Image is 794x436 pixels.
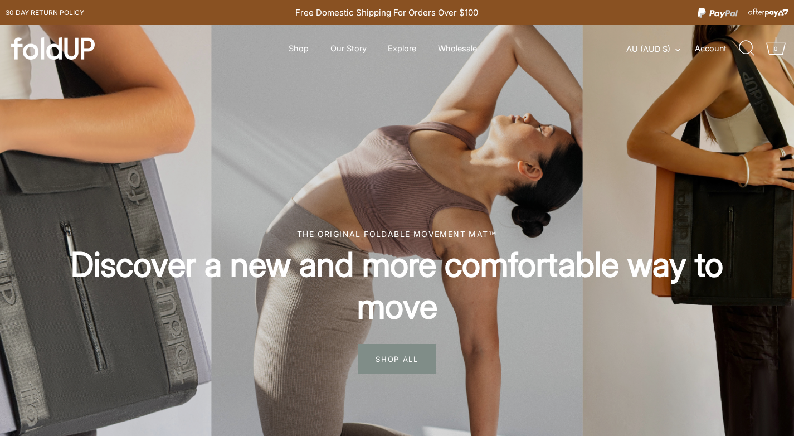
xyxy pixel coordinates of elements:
[261,38,504,59] div: Primary navigation
[320,38,376,59] a: Our Story
[279,38,319,59] a: Shop
[11,37,150,60] a: foldUP
[378,38,426,59] a: Explore
[734,36,759,61] a: Search
[770,43,781,54] div: 0
[6,6,84,20] a: 30 day Return policy
[39,244,755,327] h2: Discover a new and more comfortable way to move
[763,36,788,61] a: Cart
[626,44,693,54] button: AU (AUD $)
[428,38,487,59] a: Wholesale
[358,344,436,374] span: SHOP ALL
[11,37,95,60] img: foldUP
[39,228,755,240] div: The original foldable movement mat™
[695,42,738,55] a: Account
